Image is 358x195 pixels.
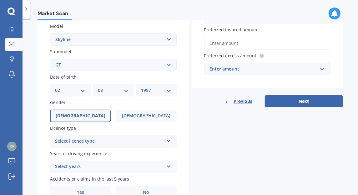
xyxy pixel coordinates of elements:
img: 579f386ee5370cbd3fffa71d941cd73b [7,142,17,151]
span: Preferred insured amount [204,27,259,33]
span: Market Scan [38,10,72,19]
span: Previous [234,97,252,106]
span: Gender [50,100,66,106]
span: Yes [77,190,84,195]
span: Submodel [50,49,71,55]
span: Date of birth [50,74,77,80]
input: Enter amount [204,37,331,50]
span: Years of driving experience [50,150,107,156]
span: Model [50,23,63,29]
span: Preferred excess amount [204,53,257,59]
span: [DEMOGRAPHIC_DATA] [56,113,105,119]
div: Enter amount [210,66,318,72]
div: Select licence type [55,138,164,145]
span: No [143,190,149,195]
span: [DEMOGRAPHIC_DATA] [122,113,170,119]
span: Accidents or claims in the last 5 years [50,176,129,182]
span: Licence type [50,125,76,131]
button: Next [265,95,343,107]
div: Select years [55,163,164,171]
